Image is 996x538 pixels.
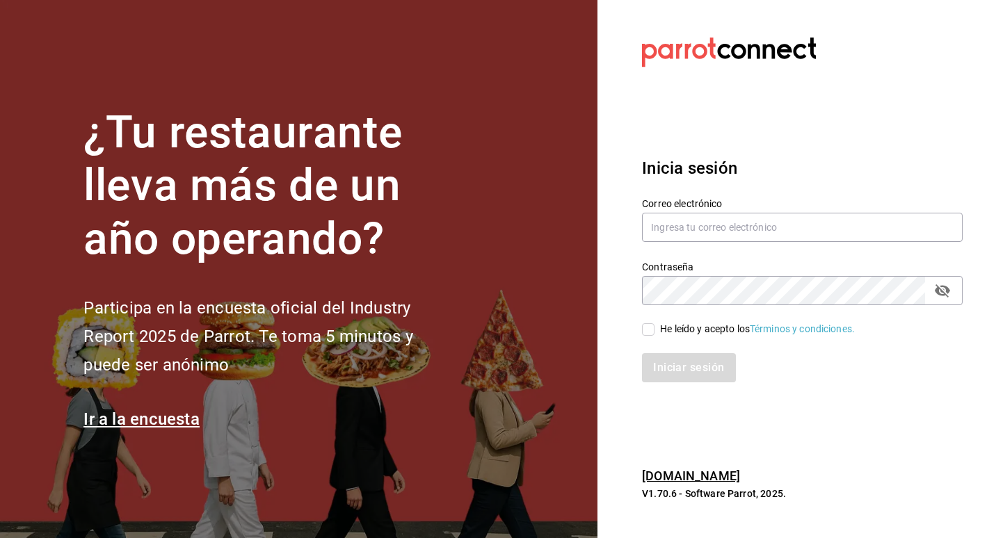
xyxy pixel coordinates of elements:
[642,468,740,483] a: [DOMAIN_NAME]
[642,198,963,208] label: Correo electrónico
[642,213,963,242] input: Ingresa tu correo electrónico
[931,279,954,302] button: Campo de contraseña
[642,156,963,181] h3: Inicia sesión
[83,409,200,429] a: Ir a la encuesta
[83,106,459,266] h1: ¿Tu restaurante lleva más de un año operando?
[642,487,963,500] p: V1.70.6 - Software Parrot, 2025.
[83,294,459,379] h2: Participa en la encuesta oficial del Industry Report 2025 de Parrot. Te toma 5 minutos y puede se...
[750,323,855,334] a: Términos y condiciones.
[642,261,963,271] label: Contraseña
[660,322,855,336] div: He leído y acepto los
